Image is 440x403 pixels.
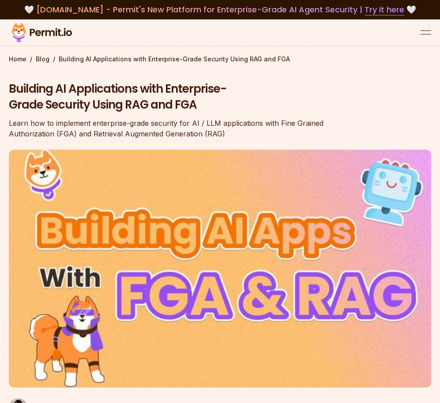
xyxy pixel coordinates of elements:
div: 🤍 🤍 [9,4,431,16]
div: Learn how to implement enterprise-grade security for AI / LLM applications with Fine Grained Auth... [9,118,348,139]
h1: Building AI Applications with Enterprise-Grade Security Using RAG and FGA [9,81,348,113]
a: Home [9,55,26,64]
div: / / [9,55,431,64]
a: Blog [36,55,49,64]
img: Permit logo [9,21,75,44]
a: Try it here [365,4,404,15]
span: [DOMAIN_NAME] - Permit's New Platform for Enterprise-Grade AI Agent Security | [36,4,404,15]
img: Building AI Applications with Enterprise-Grade Security Using RAG and FGA [9,150,431,387]
button: open menu [421,27,431,38]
